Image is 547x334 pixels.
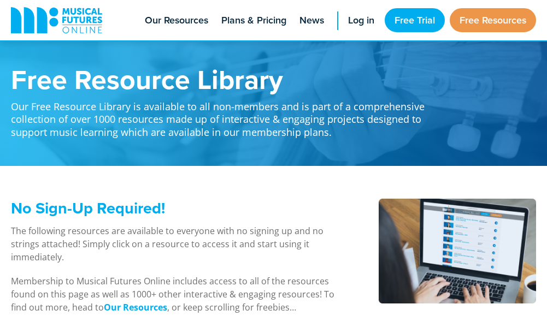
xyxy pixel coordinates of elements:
[11,65,437,93] h1: Free Resource Library
[11,93,437,139] p: Our Free Resource Library is available to all non-members and is part of a comprehensive collecti...
[450,8,536,32] a: Free Resources
[348,13,374,28] span: Log in
[385,8,445,32] a: Free Trial
[11,275,352,314] p: Membership to Musical Futures Online includes access to all of the resources found on this page a...
[299,13,324,28] span: News
[11,224,352,264] p: The following resources are available to everyone with no signing up and no strings attached! Sim...
[11,196,165,219] span: No Sign-Up Required!
[221,13,286,28] span: Plans & Pricing
[104,301,167,314] a: Our Resources
[104,301,167,313] strong: Our Resources
[145,13,208,28] span: Our Resources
